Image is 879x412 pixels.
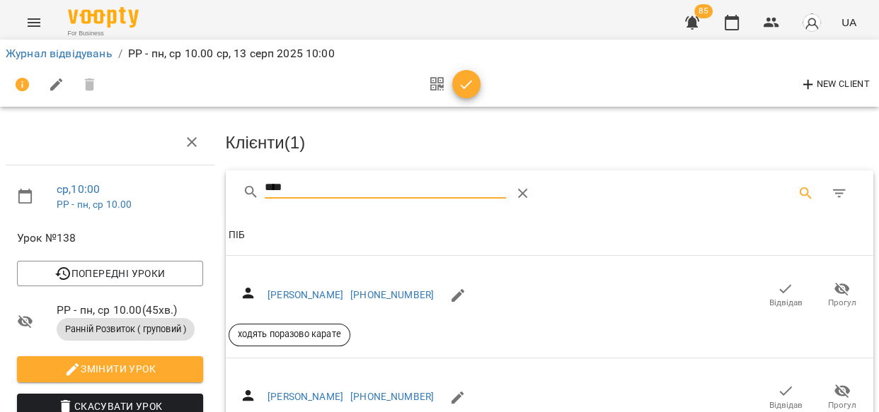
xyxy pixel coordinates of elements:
[28,265,192,282] span: Попередні уроки
[828,297,856,309] span: Прогул
[17,261,203,286] button: Попередні уроки
[226,134,874,152] h3: Клієнти ( 1 )
[57,199,132,210] a: РР - пн, ср 10.00
[6,47,113,60] a: Журнал відвідувань
[57,302,203,319] span: РР - пн, ср 10.00 ( 45 хв. )
[769,297,803,309] span: Відвідав
[822,177,856,211] button: Фільтр
[68,7,139,28] img: Voopty Logo
[796,73,873,96] button: New Client
[268,289,343,300] a: [PERSON_NAME]
[128,45,335,62] p: РР - пн, ср 10.00 ср, 13 серп 2025 10:00
[57,323,195,336] span: Ранній Розвиток ( груповий )
[17,6,51,40] button: Menu
[17,356,203,382] button: Змінити урок
[118,45,122,62] li: /
[350,289,434,300] a: [PHONE_NUMBER]
[694,4,713,18] span: 85
[757,276,814,315] button: Відвідав
[350,391,434,402] a: [PHONE_NUMBER]
[17,230,203,247] span: Урок №138
[229,227,871,244] span: ПІБ
[68,29,139,38] span: For Business
[268,391,343,402] a: [PERSON_NAME]
[229,328,350,341] span: ходять поразово карате
[57,182,100,196] a: ср , 10:00
[229,227,245,244] div: Sort
[789,177,823,211] button: Search
[229,227,245,244] div: ПІБ
[836,9,862,35] button: UA
[265,177,506,199] input: Search
[28,360,192,377] span: Змінити урок
[800,76,870,93] span: New Client
[802,13,822,33] img: avatar_s.png
[841,15,856,30] span: UA
[769,399,803,411] span: Відвідав
[226,170,874,216] div: Table Toolbar
[814,276,871,315] button: Прогул
[828,399,856,411] span: Прогул
[6,45,873,62] nav: breadcrumb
